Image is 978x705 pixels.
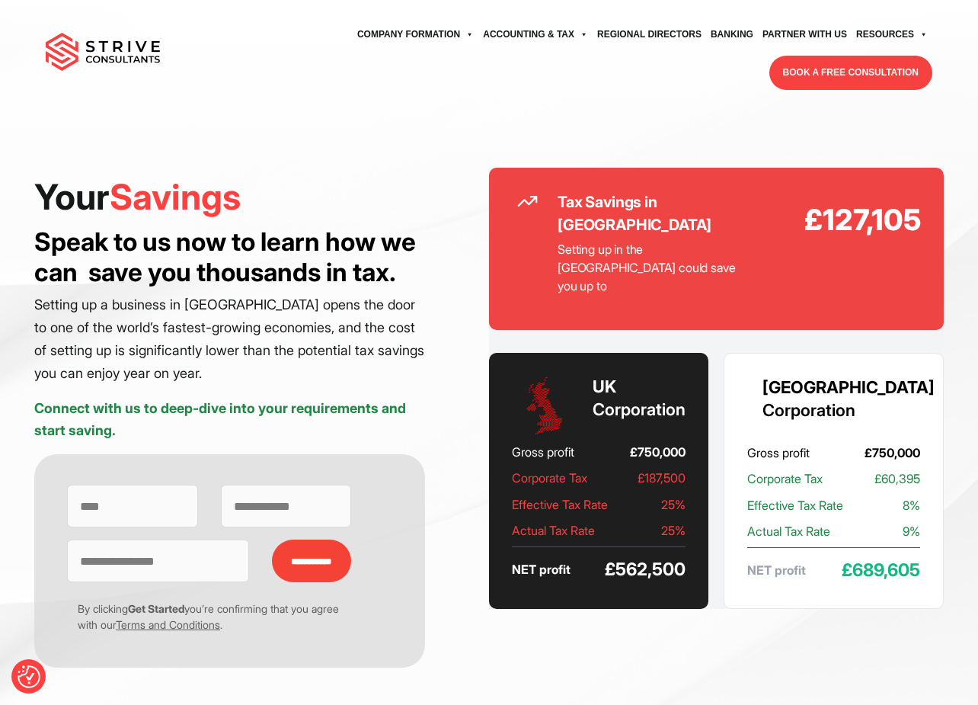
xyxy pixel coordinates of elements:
h1: Your [34,175,425,219]
span: £562,500 [605,559,686,580]
a: Accounting & Tax [478,14,593,56]
form: Contact form [65,485,395,657]
p: Setting up in the [GEOGRAPHIC_DATA] could save you up to [558,240,757,295]
span: £187,500 [638,467,686,489]
span: Gross profit [512,441,574,463]
a: Banking [706,14,758,56]
span: Corporate Tax [512,467,587,489]
strong: Connect with us to deep-dive into your requirements and start saving. [34,400,406,439]
span: £750,000 [630,441,686,463]
span: Actual Tax Rate [512,520,595,541]
span: Gross profit [747,442,810,463]
p: Setting up a business in [GEOGRAPHIC_DATA] opens the door to one of the world’s fastest-growing e... [34,293,425,385]
span: £60,395 [874,468,920,489]
a: Terms and Conditions [116,618,220,631]
h3: Speak to us now to learn how we can save you thousands in tax. [34,226,425,287]
strong: UK [593,377,616,396]
span: NET profit [512,559,570,580]
p: By clicking you’re confirming that you agree with our . [67,601,351,633]
span: 25% [661,520,686,541]
a: Company Formation [353,14,478,56]
h3: Corporation [762,377,935,422]
span: Savings [110,175,241,218]
img: main-logo.svg [46,33,160,71]
button: Consent Preferences [18,665,40,688]
h3: Corporation [593,376,686,421]
span: £750,000 [865,442,920,463]
strong: £127,105 [757,198,921,242]
span: 25% [661,494,686,515]
span: 8% [903,495,920,516]
span: Actual Tax Rate [747,521,830,542]
a: Regional Directors [593,14,706,56]
span: Effective Tax Rate [512,494,608,515]
span: £689,605 [842,559,920,581]
span: Effective Tax Rate [747,495,843,516]
img: Revisit consent button [18,665,40,688]
strong: Get Started [128,602,184,615]
span: NET profit [747,559,806,581]
a: Partner with Us [758,14,852,56]
a: BOOK A FREE CONSULTATION [769,56,932,90]
h2: Tax Savings in [GEOGRAPHIC_DATA] [558,191,757,236]
a: Resources [852,14,932,56]
span: Corporate Tax [747,468,823,489]
strong: [GEOGRAPHIC_DATA] [762,377,935,397]
span: 9% [903,521,920,542]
